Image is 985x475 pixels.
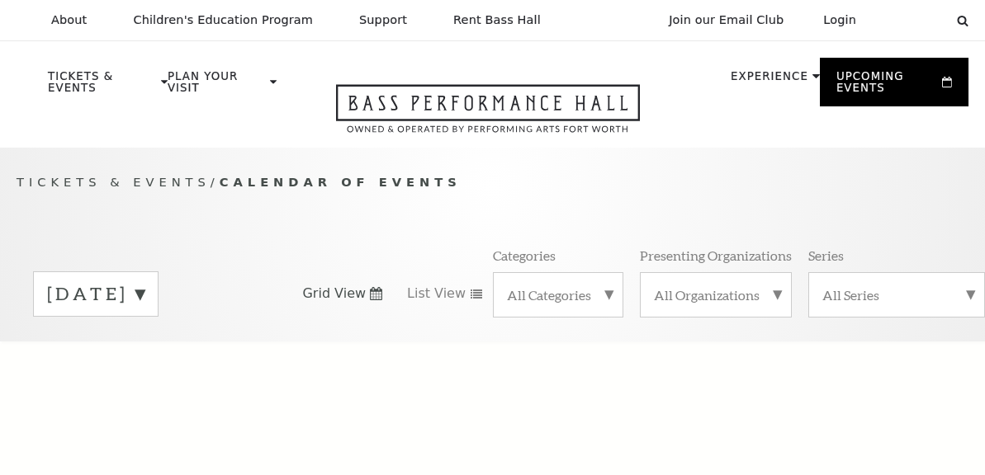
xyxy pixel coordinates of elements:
p: Plan Your Visit [168,71,266,102]
label: All Organizations [654,286,778,303]
p: Series [808,247,844,264]
span: Calendar of Events [220,175,462,189]
p: Rent Bass Hall [453,13,541,27]
span: Tickets & Events [17,175,211,189]
p: Experience [731,71,808,91]
p: / [17,172,968,193]
label: [DATE] [47,281,144,307]
select: Select: [883,12,941,28]
p: About [51,13,87,27]
p: Children's Education Program [133,13,313,27]
p: Support [359,13,407,27]
p: Presenting Organizations [640,247,792,264]
p: Categories [493,247,556,264]
p: Upcoming Events [836,71,938,102]
span: List View [407,285,466,303]
p: Tickets & Events [48,71,157,102]
label: All Categories [507,286,609,303]
label: All Series [822,286,971,303]
span: Grid View [302,285,366,303]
